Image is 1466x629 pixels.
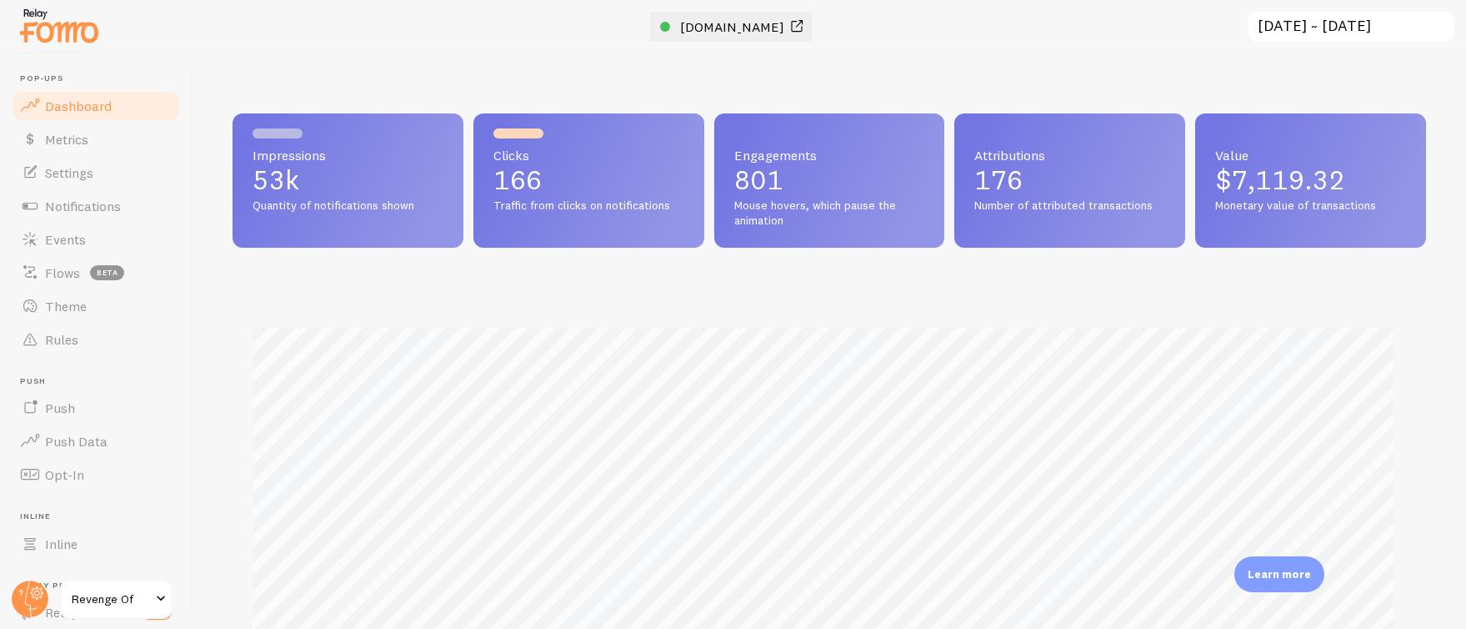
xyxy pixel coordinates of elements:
[45,231,86,248] span: Events
[45,298,87,314] span: Theme
[493,148,684,162] span: Clicks
[974,167,1165,194] p: 176
[10,458,182,491] a: Opt-In
[90,265,124,280] span: beta
[974,199,1165,214] span: Number of attributed transactions
[734,199,925,228] span: Mouse hovers, which pause the animation
[1215,164,1345,196] span: $7,119.32
[1234,556,1324,592] div: Learn more
[45,131,88,148] span: Metrics
[45,536,78,552] span: Inline
[10,527,182,561] a: Inline
[253,148,443,162] span: Impressions
[10,123,182,156] a: Metrics
[10,323,182,356] a: Rules
[20,376,182,387] span: Push
[10,156,182,189] a: Settings
[45,264,80,281] span: Flows
[493,199,684,214] span: Traffic from clicks on notifications
[1215,148,1406,162] span: Value
[60,579,173,619] a: Revenge Of
[974,148,1165,162] span: Attributions
[1215,199,1406,214] span: Monetary value of transactions
[10,289,182,323] a: Theme
[20,511,182,522] span: Inline
[10,391,182,425] a: Push
[253,199,443,214] span: Quantity of notifications shown
[253,167,443,194] p: 53k
[45,164,93,181] span: Settings
[10,425,182,458] a: Push Data
[10,223,182,256] a: Events
[45,331,78,348] span: Rules
[734,167,925,194] p: 801
[45,433,108,450] span: Push Data
[72,589,151,609] span: Revenge Of
[45,98,112,114] span: Dashboard
[10,256,182,289] a: Flows beta
[20,73,182,84] span: Pop-ups
[493,167,684,194] p: 166
[1248,566,1311,582] p: Learn more
[10,89,182,123] a: Dashboard
[734,148,925,162] span: Engagements
[18,4,101,47] img: fomo-relay-logo-orange.svg
[45,466,84,483] span: Opt-In
[10,189,182,223] a: Notifications
[45,198,121,214] span: Notifications
[45,400,75,416] span: Push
